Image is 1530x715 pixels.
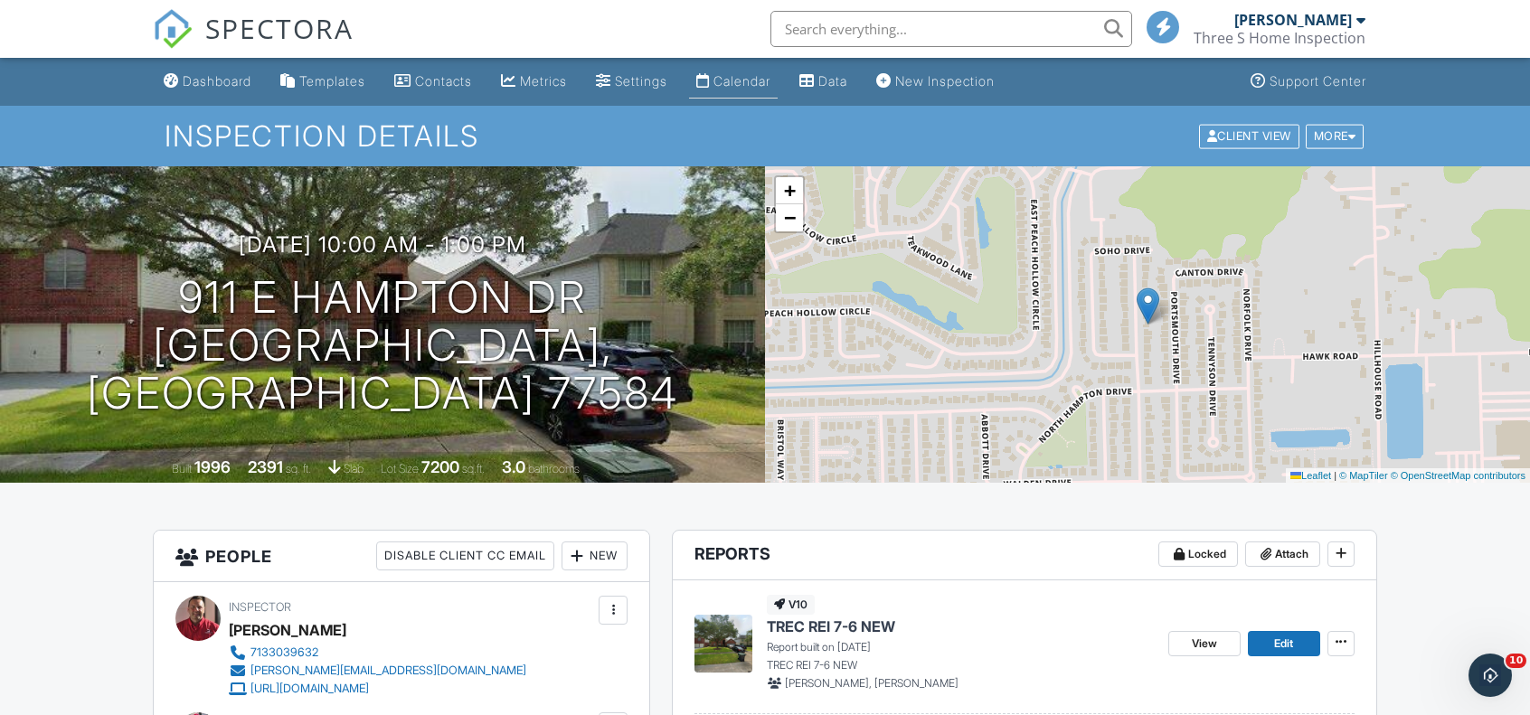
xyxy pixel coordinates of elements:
div: 7133039632 [250,645,318,660]
span: Lot Size [381,462,419,475]
a: Contacts [387,65,479,99]
h3: People [154,531,649,582]
a: © OpenStreetMap contributors [1391,470,1525,481]
span: Inspector [229,600,291,614]
div: [PERSON_NAME][EMAIL_ADDRESS][DOMAIN_NAME] [250,663,526,678]
div: Templates [299,73,365,89]
a: Settings [589,65,675,99]
h1: Inspection Details [165,120,1365,152]
img: Marker [1137,287,1159,325]
div: 3.0 [502,457,525,476]
div: [PERSON_NAME] [1234,11,1352,29]
h1: 911 E Hampton Dr [GEOGRAPHIC_DATA], [GEOGRAPHIC_DATA] 77584 [29,274,736,417]
a: New Inspection [869,65,1002,99]
span: sq.ft. [462,462,485,475]
span: Built [172,462,192,475]
div: New Inspection [895,73,995,89]
a: 7133039632 [229,644,526,662]
a: Calendar [689,65,778,99]
a: [PERSON_NAME][EMAIL_ADDRESS][DOMAIN_NAME] [229,662,526,680]
div: Disable Client CC Email [376,541,554,570]
a: Data [792,65,855,99]
img: The Best Home Inspection Software - Spectora [153,9,193,49]
a: Templates [273,65,373,99]
a: Leaflet [1290,470,1331,481]
div: Support Center [1270,73,1366,89]
a: Support Center [1243,65,1374,99]
span: 10 [1506,654,1526,668]
a: Client View [1197,128,1304,142]
div: Three S Home Inspection [1194,29,1365,47]
h3: [DATE] 10:00 am - 1:00 pm [239,232,526,257]
span: SPECTORA [205,9,354,47]
a: SPECTORA [153,24,354,62]
a: [URL][DOMAIN_NAME] [229,680,526,698]
div: 2391 [248,457,283,476]
a: Dashboard [156,65,259,99]
div: Client View [1199,124,1299,148]
div: 1996 [194,457,231,476]
input: Search everything... [770,11,1132,47]
span: | [1334,470,1336,481]
div: Contacts [415,73,472,89]
div: Calendar [713,73,770,89]
a: Zoom out [776,204,803,231]
span: bathrooms [528,462,580,475]
div: Metrics [520,73,567,89]
span: slab [344,462,364,475]
a: © MapTiler [1339,470,1388,481]
div: Dashboard [183,73,251,89]
div: [PERSON_NAME] [229,616,346,644]
div: 7200 [421,457,459,476]
span: − [784,206,796,229]
div: [URL][DOMAIN_NAME] [250,682,369,696]
div: New [562,541,628,570]
span: sq. ft. [286,462,311,475]
a: Zoom in [776,177,803,204]
a: Metrics [494,65,574,99]
div: Settings [615,73,667,89]
span: + [784,179,796,202]
div: Data [818,73,847,89]
iframe: Intercom live chat [1469,654,1512,697]
div: More [1306,124,1365,148]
